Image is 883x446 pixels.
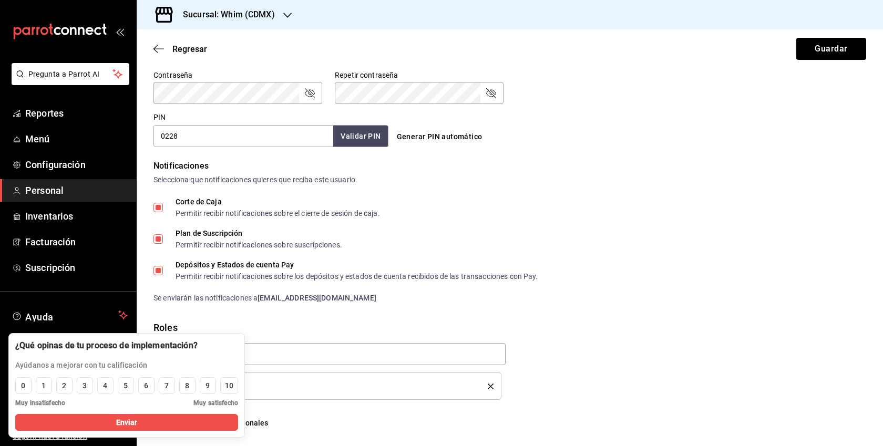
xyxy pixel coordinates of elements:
[153,343,506,365] input: Elige un rol
[118,377,134,394] button: 5
[796,38,866,60] button: Guardar
[485,87,497,99] button: passwordField
[153,293,866,304] div: Se enviarán las notificaciones a
[83,380,87,391] div: 3
[225,380,233,391] div: 10
[15,377,32,394] button: 0
[153,113,166,121] label: PIN
[335,71,504,79] label: Repetir contraseña
[21,380,25,391] div: 0
[42,380,46,391] div: 1
[56,377,73,394] button: 2
[206,380,210,391] div: 9
[25,106,128,120] span: Reportes
[25,209,128,223] span: Inventarios
[159,377,175,394] button: 7
[153,174,866,185] div: Selecciona que notificaciones quieres que reciba este usuario.
[25,132,128,146] span: Menú
[333,126,388,147] button: Validar PIN
[25,183,128,198] span: Personal
[116,417,138,428] span: Enviar
[480,383,494,389] button: delete
[15,414,238,431] button: Enviar
[174,8,275,21] h3: Sucursal: Whim (CDMX)
[138,377,155,394] button: 6
[77,377,93,394] button: 3
[7,76,129,87] a: Pregunta a Parrot AI
[103,380,107,391] div: 4
[185,380,189,391] div: 8
[176,273,538,280] div: Permitir recibir notificaciones sobre los depósitos y estados de cuenta recibidos de las transacc...
[165,380,169,391] div: 7
[179,377,196,394] button: 8
[200,377,216,394] button: 9
[393,127,487,147] button: Generar PIN automático
[36,377,52,394] button: 1
[153,160,866,172] div: Notificaciones
[15,398,65,408] span: Muy insatisfecho
[124,380,128,391] div: 5
[15,360,198,371] p: Ayúdanos a mejorar con tu calificación
[62,380,66,391] div: 2
[172,44,207,54] span: Regresar
[15,340,198,351] div: ¿Qué opinas de tu proceso de implementación?
[176,261,538,268] div: Depósitos y Estados de cuenta Pay
[97,377,114,394] button: 4
[176,198,380,205] div: Corte de Caja
[25,261,128,275] span: Suscripción
[25,158,128,172] span: Configuración
[25,235,128,249] span: Facturación
[25,309,114,321] span: Ayuda
[303,87,316,99] button: passwordField
[28,69,113,80] span: Pregunta a Parrot AI
[12,63,129,85] button: Pregunta a Parrot AI
[220,377,238,394] button: 10
[176,241,342,248] div: Permitir recibir notificaciones sobre suscripciones.
[193,398,238,408] span: Muy satisfecho
[153,71,322,79] label: Contraseña
[153,44,207,54] button: Regresar
[153,125,333,147] input: 3 a 6 dígitos
[116,27,124,36] button: open_drawer_menu
[258,294,376,302] strong: [EMAIL_ADDRESS][DOMAIN_NAME]
[176,230,342,237] div: Plan de Suscripción
[177,382,472,390] span: Administrador
[176,210,380,217] div: Permitir recibir notificaciones sobre el cierre de sesión de caja.
[144,380,148,391] div: 6
[153,320,866,335] div: Roles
